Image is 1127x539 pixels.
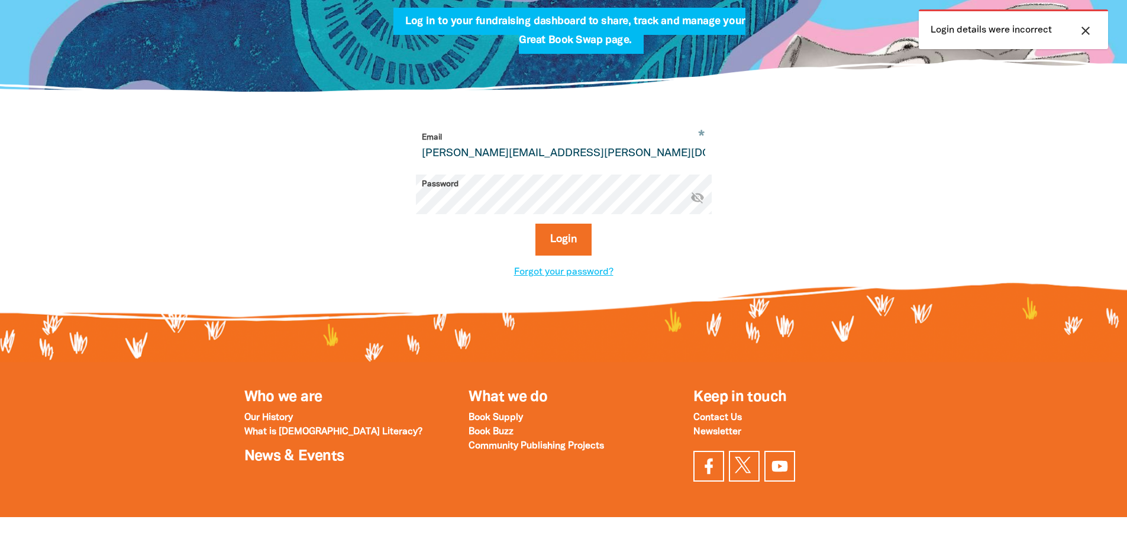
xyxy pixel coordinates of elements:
a: Newsletter [693,428,741,436]
button: visibility_off [690,191,705,206]
a: Book Supply [469,414,523,422]
button: Login [535,224,592,256]
button: close [1075,23,1096,38]
span: Keep in touch [693,390,786,404]
i: close [1078,24,1093,38]
a: What is [DEMOGRAPHIC_DATA] Literacy? [244,428,422,436]
a: Contact Us [693,414,742,422]
a: Our History [244,414,293,422]
a: Find us on Twitter [729,451,760,482]
a: Visit our facebook page [693,451,724,482]
a: What we do [469,390,547,404]
i: Hide password [690,191,705,205]
span: Log in to your fundraising dashboard to share, track and manage your Great Book Swap page. [405,17,745,54]
a: Forgot your password? [514,268,613,276]
a: Who we are [244,390,322,404]
div: Login details were incorrect [919,9,1108,49]
a: News & Events [244,450,344,463]
a: Book Buzz [469,428,514,436]
a: Find us on YouTube [764,451,795,482]
a: Community Publishing Projects [469,442,604,450]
